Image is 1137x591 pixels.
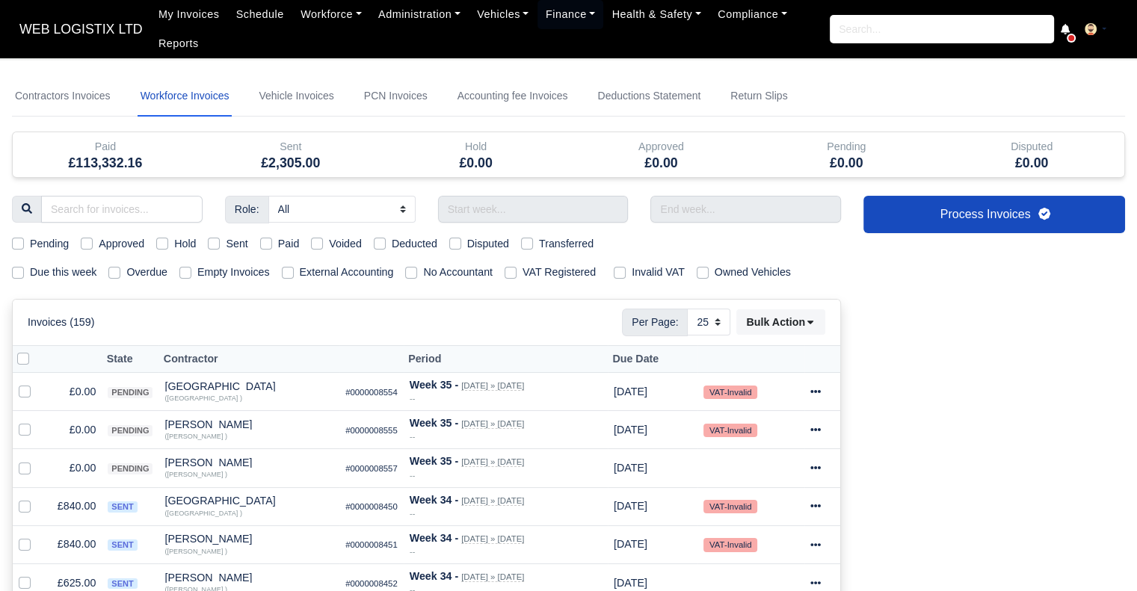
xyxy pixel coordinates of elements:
td: £840.00 [43,525,102,563]
div: [PERSON_NAME] [164,457,333,468]
small: [DATE] » [DATE] [461,457,524,467]
div: Paid [13,132,198,177]
th: Period [404,345,608,373]
a: Workforce Invoices [138,76,232,117]
small: #0000008452 [345,579,398,588]
label: Transferred [539,235,594,253]
span: 1 week from now [614,538,647,550]
small: VAT-Invalid [703,424,757,437]
input: Search... [830,15,1054,43]
span: sent [108,501,137,513]
span: WEB LOGISTIX LTD [12,14,150,44]
div: Pending [754,132,939,177]
label: No Accountant [423,264,493,281]
th: State [102,345,158,373]
label: Owned Vehicles [715,264,791,281]
td: £840.00 [43,487,102,525]
label: Pending [30,235,69,253]
div: [PERSON_NAME] [164,572,333,583]
span: pending [108,387,152,398]
div: Approved [579,138,742,155]
h6: Invoices (159) [28,316,94,329]
div: Sent [209,138,372,155]
h5: £2,305.00 [209,155,372,171]
input: Search for invoices... [41,196,203,223]
td: £0.00 [43,411,102,449]
small: [DATE] » [DATE] [461,419,524,429]
div: [GEOGRAPHIC_DATA] [164,495,333,506]
strong: Week 35 - [410,417,458,429]
small: [DATE] » [DATE] [461,572,524,582]
small: [DATE] » [DATE] [461,381,524,391]
strong: Week 35 - [410,379,458,391]
label: VAT Registered [523,264,596,281]
a: Return Slips [727,76,790,117]
span: sent [108,578,137,590]
small: ([PERSON_NAME] ) [164,548,227,555]
th: Due Date [608,345,697,373]
a: Deductions Statement [594,76,703,117]
small: [DATE] » [DATE] [461,496,524,506]
div: Approved [568,132,754,177]
small: ([PERSON_NAME] ) [164,433,227,440]
label: Due this week [30,264,96,281]
div: Hold [395,138,558,155]
span: 1 week from now [614,500,647,512]
span: pending [108,425,152,436]
span: sent [108,539,137,551]
small: VAT-Invalid [703,500,757,513]
div: Pending [765,138,928,155]
small: [DATE] » [DATE] [461,534,524,544]
td: £0.00 [43,373,102,411]
a: WEB LOGISTIX LTD [12,15,150,44]
label: Approved [99,235,144,253]
div: [PERSON_NAME] [164,419,333,430]
i: -- [410,547,416,556]
div: Sent [198,132,383,177]
strong: Week 34 - [410,494,458,506]
span: Per Page: [622,309,688,335]
span: 2 weeks from now [614,462,647,474]
th: Contractor [158,345,339,373]
strong: Week 35 - [410,455,458,467]
label: Disputed [467,235,509,253]
label: Sent [226,235,247,253]
a: Accounting fee Invoices [455,76,571,117]
label: Invalid VAT [632,264,685,281]
small: VAT-Invalid [703,538,757,551]
a: Process Invoices [863,196,1125,233]
i: -- [410,394,416,403]
span: pending [108,463,152,474]
label: Overdue [126,264,167,281]
strong: Week 34 - [410,570,458,582]
h5: £0.00 [765,155,928,171]
iframe: Chat Widget [1062,519,1137,591]
small: VAT-Invalid [703,386,757,399]
a: PCN Invoices [361,76,431,117]
i: -- [410,471,416,480]
span: 2 weeks from now [614,386,647,397]
div: [GEOGRAPHIC_DATA] [164,381,333,392]
label: Hold [174,235,196,253]
i: -- [410,509,416,518]
td: £0.00 [43,449,102,487]
div: Disputed [950,138,1113,155]
label: Voided [329,235,362,253]
label: Deducted [392,235,437,253]
span: 2 weeks from now [614,424,647,436]
small: ([GEOGRAPHIC_DATA] ) [164,394,241,402]
small: ([PERSON_NAME] ) [164,471,227,478]
i: -- [410,432,416,441]
div: [PERSON_NAME] [164,533,333,544]
h5: £0.00 [950,155,1113,171]
a: Vehicle Invoices [256,76,336,117]
span: Role: [225,196,269,223]
button: Bulk Action [736,309,825,335]
small: #0000008555 [345,426,398,435]
a: Reports [150,29,207,58]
